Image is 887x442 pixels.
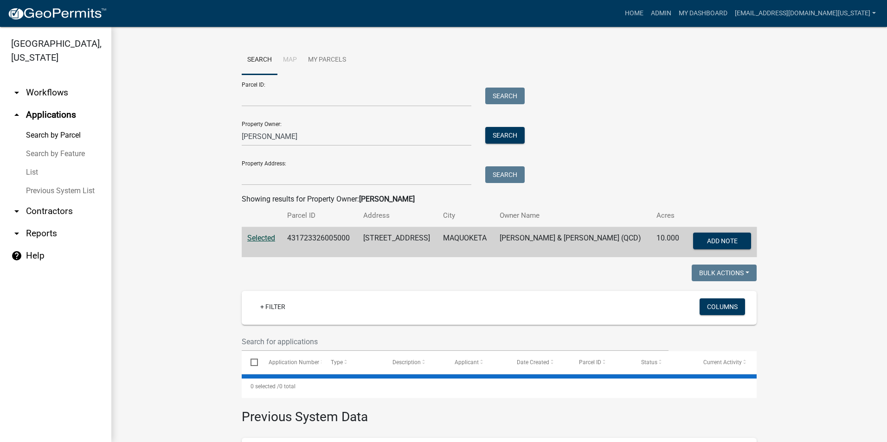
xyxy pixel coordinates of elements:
[253,298,293,315] a: + Filter
[11,109,22,120] i: arrow_drop_up
[11,228,22,239] i: arrow_drop_down
[242,45,277,75] a: Search
[693,233,751,249] button: Add Note
[517,359,549,366] span: Date Created
[641,359,657,366] span: Status
[455,359,479,366] span: Applicant
[485,88,525,104] button: Search
[707,237,737,245] span: Add Note
[621,5,647,22] a: Home
[392,359,421,366] span: Description
[694,351,757,373] datatable-header-cell: Current Activity
[358,205,438,227] th: Address
[358,227,438,258] td: [STREET_ADDRESS]
[647,5,675,22] a: Admin
[11,87,22,98] i: arrow_drop_down
[494,205,651,227] th: Owner Name
[651,205,686,227] th: Acres
[269,359,319,366] span: Application Number
[242,398,757,427] h3: Previous System Data
[700,298,745,315] button: Columns
[675,5,731,22] a: My Dashboard
[242,332,668,351] input: Search for applications
[570,351,632,373] datatable-header-cell: Parcel ID
[282,205,357,227] th: Parcel ID
[437,205,494,227] th: City
[692,265,757,281] button: Bulk Actions
[242,194,757,205] div: Showing results for Property Owner:
[259,351,321,373] datatable-header-cell: Application Number
[632,351,694,373] datatable-header-cell: Status
[359,195,415,203] strong: [PERSON_NAME]
[302,45,352,75] a: My Parcels
[331,359,343,366] span: Type
[579,359,601,366] span: Parcel ID
[508,351,570,373] datatable-header-cell: Date Created
[247,234,275,242] a: Selected
[242,375,757,398] div: 0 total
[384,351,446,373] datatable-header-cell: Description
[703,359,742,366] span: Current Activity
[321,351,384,373] datatable-header-cell: Type
[242,351,259,373] datatable-header-cell: Select
[437,227,494,258] td: MAQUOKETA
[494,227,651,258] td: [PERSON_NAME] & [PERSON_NAME] (QCD)
[446,351,508,373] datatable-header-cell: Applicant
[11,250,22,261] i: help
[11,206,22,217] i: arrow_drop_down
[485,166,525,183] button: Search
[731,5,880,22] a: [EMAIL_ADDRESS][DOMAIN_NAME][US_STATE]
[651,227,686,258] td: 10.000
[251,383,279,390] span: 0 selected /
[282,227,357,258] td: 431723326005000
[485,127,525,144] button: Search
